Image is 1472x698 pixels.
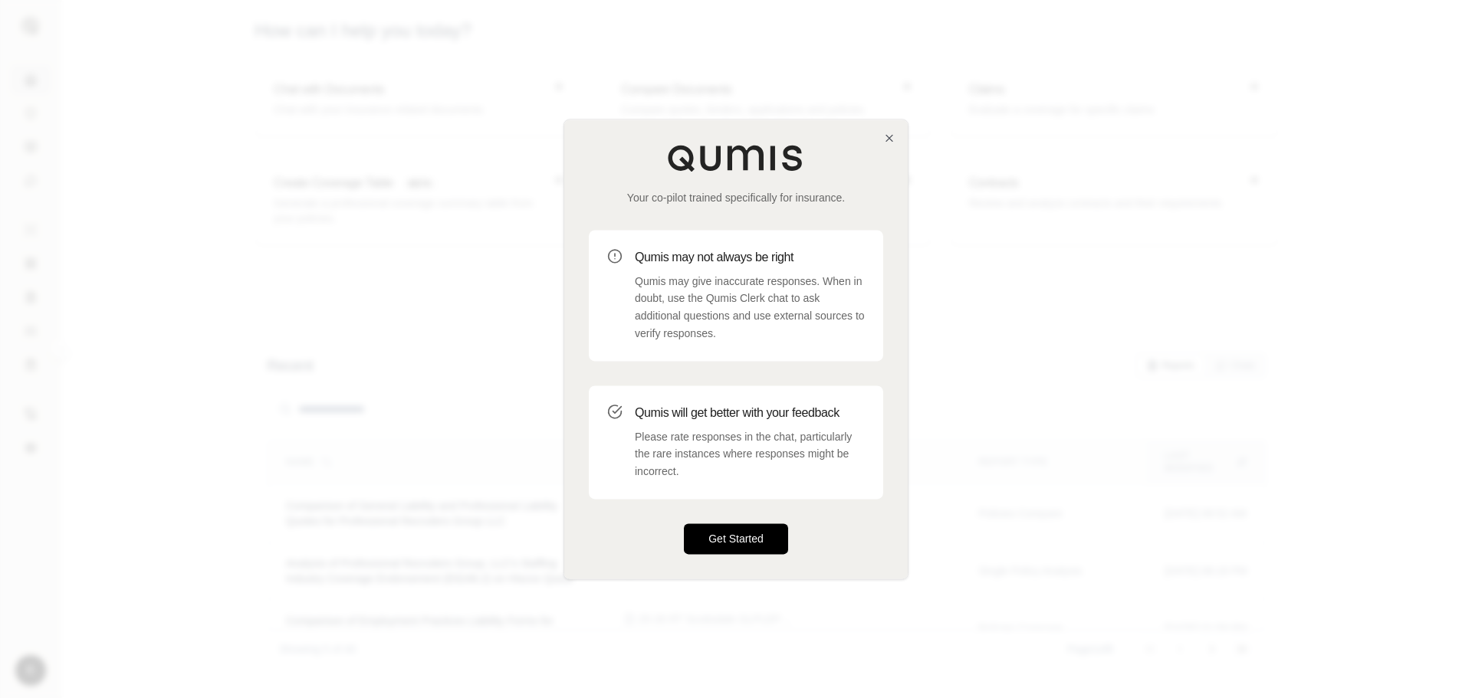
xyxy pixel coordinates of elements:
[635,404,865,422] h3: Qumis will get better with your feedback
[635,248,865,267] h3: Qumis may not always be right
[635,428,865,480] p: Please rate responses in the chat, particularly the rare instances where responses might be incor...
[635,273,865,342] p: Qumis may give inaccurate responses. When in doubt, use the Qumis Clerk chat to ask additional qu...
[667,144,805,172] img: Qumis Logo
[589,190,883,205] p: Your co-pilot trained specifically for insurance.
[684,523,788,554] button: Get Started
